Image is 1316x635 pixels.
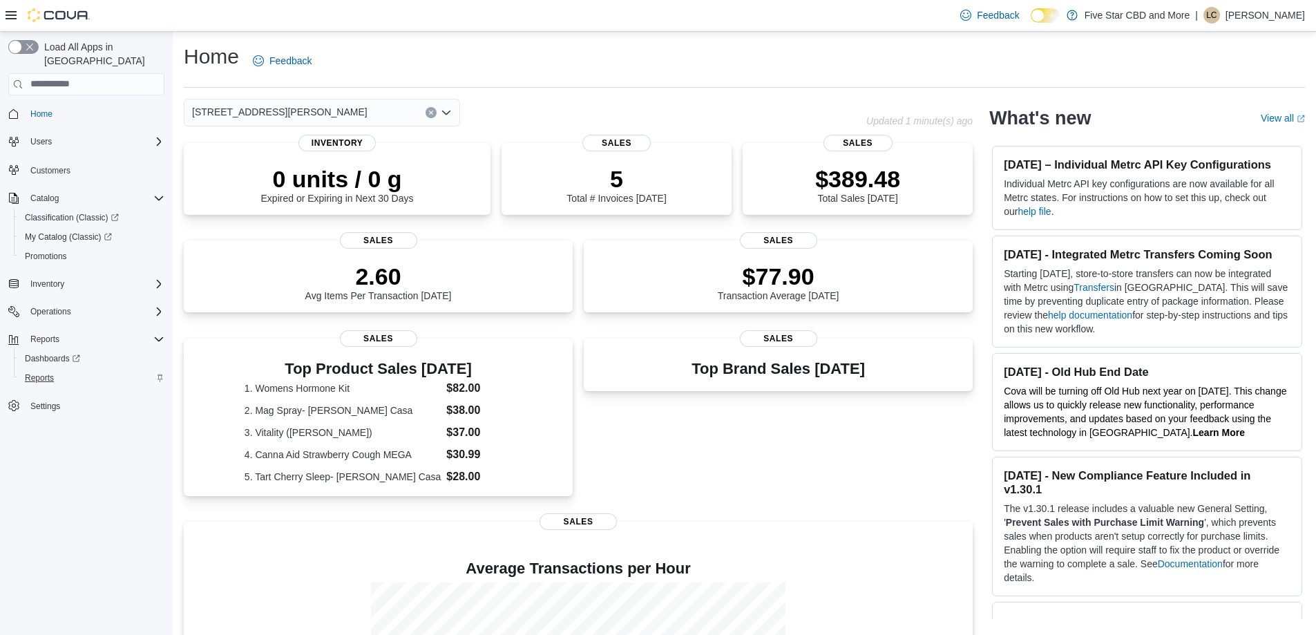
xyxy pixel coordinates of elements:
a: Classification (Classic) [14,208,170,227]
dt: 2. Mag Spray- [PERSON_NAME] Casa [245,404,441,417]
h3: Top Brand Sales [DATE] [692,361,865,377]
span: Sales [340,330,417,347]
dt: 5. Tart Cherry Sleep- [PERSON_NAME] Casa [245,470,441,484]
nav: Complex example [8,98,164,452]
input: Dark Mode [1031,8,1060,23]
h3: Top Product Sales [DATE] [245,361,512,377]
a: Dashboards [19,350,86,367]
a: Reports [19,370,59,386]
h3: [DATE] - Old Hub End Date [1004,365,1290,379]
a: Home [25,106,58,122]
img: Cova [28,8,90,22]
span: Classification (Classic) [25,212,119,223]
span: Home [30,108,53,120]
span: LC [1206,7,1217,23]
p: Individual Metrc API key configurations are now available for all Metrc states. For instructions ... [1004,177,1290,218]
h2: What's new [989,107,1091,129]
button: Clear input [426,107,437,118]
a: help documentation [1048,310,1132,321]
span: Inventory [25,276,164,292]
p: $389.48 [815,165,900,193]
dd: $28.00 [446,468,512,485]
span: Catalog [25,190,164,207]
p: Starting [DATE], store-to-store transfers can now be integrated with Metrc using in [GEOGRAPHIC_D... [1004,267,1290,336]
dd: $37.00 [446,424,512,441]
span: Sales [740,330,817,347]
span: Classification (Classic) [19,209,164,226]
button: Home [3,104,170,124]
div: Lindsey Criswell [1203,7,1220,23]
a: Dashboards [14,349,170,368]
dd: $38.00 [446,402,512,419]
span: Reports [19,370,164,386]
span: Inventory [30,278,64,290]
p: 2.60 [305,263,452,290]
span: Users [30,136,52,147]
button: Inventory [3,274,170,294]
button: Promotions [14,247,170,266]
p: $77.90 [718,263,839,290]
span: My Catalog (Classic) [19,229,164,245]
a: My Catalog (Classic) [19,229,117,245]
a: View allExternal link [1261,113,1305,124]
a: Documentation [1158,558,1223,569]
svg: External link [1297,115,1305,123]
span: Dashboards [25,353,80,364]
p: 5 [566,165,666,193]
h3: [DATE] - Integrated Metrc Transfers Coming Soon [1004,247,1290,261]
span: Promotions [25,251,67,262]
span: Operations [30,306,71,317]
h3: [DATE] - New Compliance Feature Included in v1.30.1 [1004,468,1290,496]
button: Users [25,133,57,150]
div: Transaction Average [DATE] [718,263,839,301]
button: Inventory [25,276,70,292]
span: Sales [823,135,893,151]
dd: $82.00 [446,380,512,397]
a: Promotions [19,248,73,265]
dd: $30.99 [446,446,512,463]
span: Feedback [269,54,312,68]
span: Operations [25,303,164,320]
span: Users [25,133,164,150]
h4: Average Transactions per Hour [195,560,962,577]
span: Reports [25,372,54,383]
button: Users [3,132,170,151]
span: Sales [740,232,817,249]
button: Catalog [3,189,170,208]
span: Sales [582,135,651,151]
span: Reports [30,334,59,345]
p: | [1195,7,1198,23]
p: [PERSON_NAME] [1226,7,1305,23]
a: Transfers [1074,282,1114,293]
a: help file [1018,206,1051,217]
button: Open list of options [441,107,452,118]
span: Feedback [977,8,1019,22]
strong: Prevent Sales with Purchase Limit Warning [1006,517,1204,528]
h3: [DATE] – Individual Metrc API Key Configurations [1004,158,1290,171]
span: Dashboards [19,350,164,367]
dt: 3. Vitality ([PERSON_NAME]) [245,426,441,439]
span: My Catalog (Classic) [25,231,112,243]
span: Customers [30,165,70,176]
a: Feedback [247,47,317,75]
span: Customers [25,161,164,178]
a: Learn More [1193,427,1245,438]
dt: 4. Canna Aid Strawberry Cough MEGA [245,448,441,462]
p: Five Star CBD and More [1085,7,1190,23]
button: Settings [3,396,170,416]
span: Sales [340,232,417,249]
a: Customers [25,162,76,179]
a: Settings [25,398,66,415]
a: Feedback [955,1,1024,29]
p: Updated 1 minute(s) ago [866,115,973,126]
span: Promotions [19,248,164,265]
button: Operations [3,302,170,321]
span: Reports [25,331,164,348]
div: Total Sales [DATE] [815,165,900,204]
p: The v1.30.1 release includes a valuable new General Setting, ' ', which prevents sales when produ... [1004,502,1290,585]
span: [STREET_ADDRESS][PERSON_NAME] [192,104,368,120]
button: Reports [3,330,170,349]
div: Total # Invoices [DATE] [566,165,666,204]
